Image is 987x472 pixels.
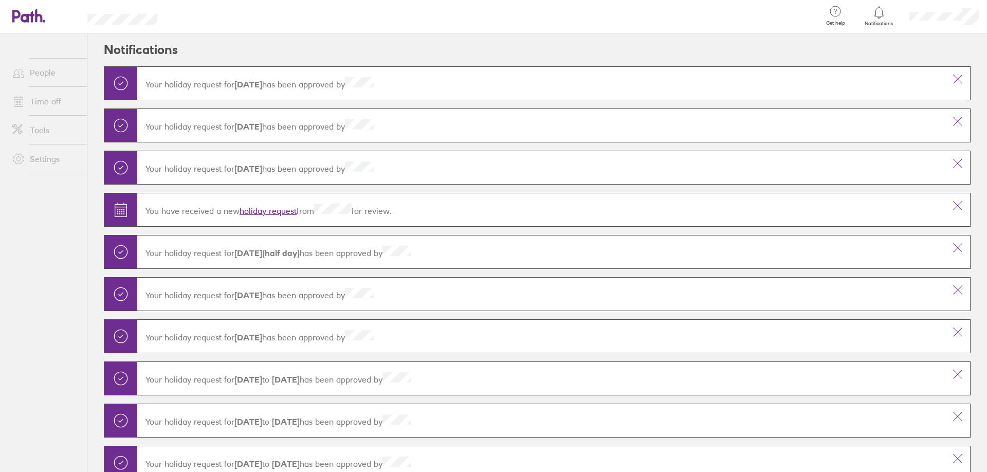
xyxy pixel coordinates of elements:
[234,416,262,427] strong: [DATE]
[234,164,262,174] strong: [DATE]
[234,248,300,258] strong: [DATE] (half day)
[4,62,87,83] a: People
[269,416,300,427] strong: [DATE]
[104,33,178,66] h2: Notifications
[145,77,937,89] p: Your holiday request for has been approved by
[4,120,87,140] a: Tools
[234,332,262,342] strong: [DATE]
[234,459,262,469] strong: [DATE]
[4,91,87,112] a: Time off
[145,457,937,469] p: Your holiday request for has been approved by
[145,119,937,132] p: Your holiday request for has been approved by
[145,288,937,300] p: Your holiday request for has been approved by
[819,20,852,26] span: Get help
[234,79,262,89] strong: [DATE]
[145,246,937,258] p: Your holiday request for has been approved by
[4,149,87,169] a: Settings
[234,416,300,427] span: to
[240,206,297,216] a: holiday request
[145,161,937,174] p: Your holiday request for has been approved by
[269,459,300,469] strong: [DATE]
[234,374,300,385] span: to
[234,374,262,385] strong: [DATE]
[145,330,937,342] p: Your holiday request for has been approved by
[863,5,896,27] a: Notifications
[234,121,262,132] strong: [DATE]
[269,374,300,385] strong: [DATE]
[145,372,937,385] p: Your holiday request for has been approved by
[863,21,896,27] span: Notifications
[234,290,262,300] strong: [DATE]
[145,414,937,427] p: Your holiday request for has been approved by
[145,204,937,216] p: You have received a new from for review.
[234,459,300,469] span: to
